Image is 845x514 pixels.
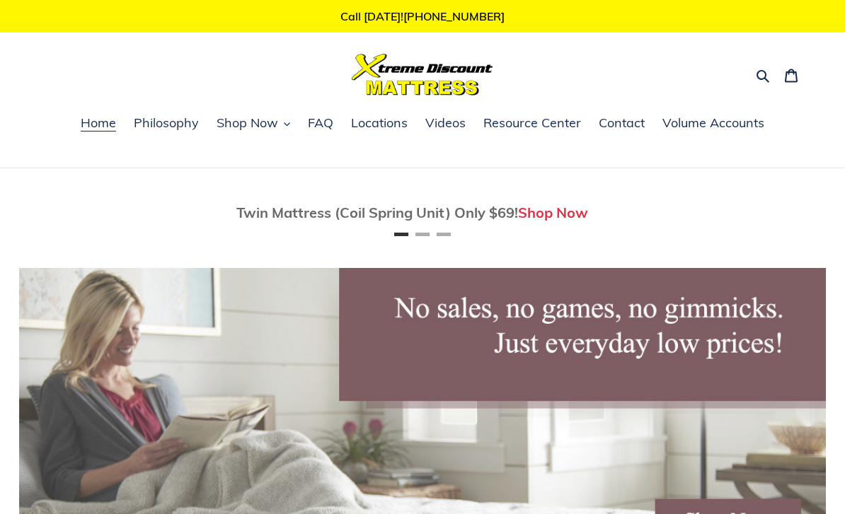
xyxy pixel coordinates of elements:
[394,233,408,236] button: Page 1
[134,115,199,132] span: Philosophy
[476,113,588,134] a: Resource Center
[437,233,451,236] button: Page 3
[592,113,652,134] a: Contact
[483,115,581,132] span: Resource Center
[209,113,297,134] button: Shop Now
[236,204,518,221] span: Twin Mattress (Coil Spring Unit) Only $69!
[425,115,466,132] span: Videos
[127,113,206,134] a: Philosophy
[655,113,771,134] a: Volume Accounts
[308,115,333,132] span: FAQ
[74,113,123,134] a: Home
[344,113,415,134] a: Locations
[415,233,430,236] button: Page 2
[599,115,645,132] span: Contact
[518,204,588,221] a: Shop Now
[418,113,473,134] a: Videos
[217,115,278,132] span: Shop Now
[301,113,340,134] a: FAQ
[351,115,408,132] span: Locations
[403,9,505,23] a: [PHONE_NUMBER]
[81,115,116,132] span: Home
[662,115,764,132] span: Volume Accounts
[352,54,493,95] img: Xtreme Discount Mattress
